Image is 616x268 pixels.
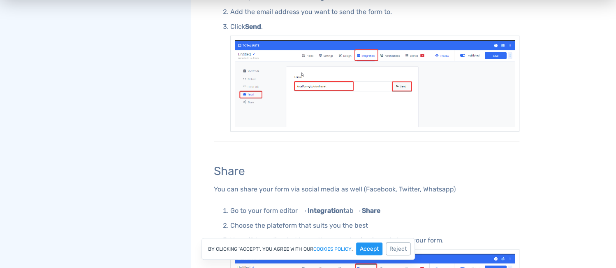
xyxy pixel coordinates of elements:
div: By clicking "Accept", you agree with our . [201,238,415,260]
b: Share [362,207,380,214]
p: Go to your form editor → tab → [230,205,519,217]
button: Reject [386,242,410,255]
p: Choose the plateform that suits you the best [230,220,519,231]
img: null [230,36,519,132]
p: Add the email address you want to send the form to. [230,6,519,18]
b: Integration [308,207,343,214]
p: You can share your form via social media as well (Facebook, Twitter, Whatsapp) [214,184,519,195]
p: Click . [230,21,519,33]
p: You will be redirected to another page to sign in and share your form. [230,235,519,246]
h3: Share [214,165,519,178]
b: Send [245,23,261,30]
button: Accept [356,242,382,255]
a: cookies policy [313,247,352,252]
